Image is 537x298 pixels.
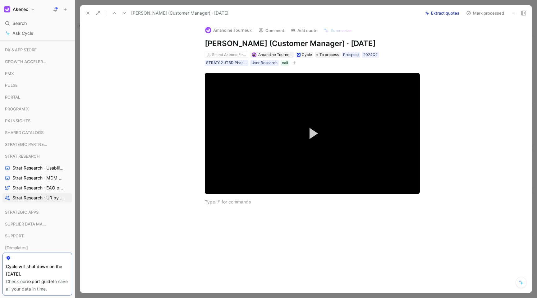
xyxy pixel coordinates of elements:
div: PROGRAM X [2,104,72,114]
span: GROWTH ACCELERATION [5,58,48,65]
div: Search [2,19,72,28]
div: PMX [2,69,72,80]
span: Search [12,20,27,27]
span: [PERSON_NAME] (Customer Manager) · [DATE] [131,9,228,17]
div: Cycle will shut down on the [DATE]. [6,263,69,278]
div: PX INSIGHTS [2,116,72,125]
span: PULSE [5,82,18,88]
button: Extract quotes [422,9,462,17]
button: Mark processed [463,9,507,17]
div: PORTAL [2,92,72,104]
span: STRATEGIC APPS [5,209,39,215]
span: To process [319,52,339,58]
span: DX & APP STORE [5,47,37,53]
div: GROWTH ACCELERATION [2,57,72,68]
button: Summarize [321,26,355,35]
div: PMX [2,69,72,78]
button: logoAmandine Tourneux [202,26,255,35]
div: STRATEGIC APPS [2,207,72,219]
h1: [PERSON_NAME] (Customer Manager) · [DATE] [205,39,420,49]
a: export guide [27,279,53,284]
div: PROGRAM X [2,104,72,115]
div: Select Akeneo Features [212,52,247,58]
button: Comment [256,26,287,35]
div: STRATEGIC PARTNERSHIP [2,140,72,151]
span: Strat Research · MDM project [12,175,64,181]
span: PROGRAM X [5,106,29,112]
a: Strat Research · MDM project [2,173,72,183]
a: Strat Research · Usability Issues [2,163,72,173]
div: DX & APP STORE [2,45,72,56]
div: To process [315,52,340,58]
a: Strat Research · UR by project [2,193,72,203]
div: Check our to save all your data in time. [6,278,69,293]
div: call [282,60,288,66]
span: Summarize [331,28,352,33]
button: Play Video [298,119,326,147]
img: Akeneo [4,6,10,12]
div: STRATEGIC PARTNERSHIP [2,140,72,149]
div: SUPPLIER DATA MANAGER [2,219,72,230]
button: AkeneoAkeneo [2,5,36,14]
img: avatar [252,53,256,57]
span: PMX [5,70,14,77]
div: SUPPORT [2,231,72,242]
span: [Templates] [5,244,28,251]
div: Prospect [343,52,359,58]
div: [Templates] [2,243,72,254]
div: SUPPLIER DATA MANAGER [2,219,72,229]
div: STRAT RESEARCHStrat Research · Usability IssuesStrat Research · MDM projectStrat Research · EAO p... [2,151,72,203]
span: Ask Cycle [12,30,33,37]
span: SHARED CATALOGS [5,129,44,136]
div: DX & APP STORE [2,45,72,54]
span: Strat Research · Usability Issues [12,165,65,171]
span: PX INSIGHTS [5,118,30,124]
div: SUPPORT [2,231,72,240]
span: STRAT RESEARCH [5,153,40,159]
span: Amandine Tourneux [258,52,294,57]
span: STRATEGIC PARTNERSHIP [5,141,48,147]
span: PORTAL [5,94,20,100]
div: Video Player [205,73,420,194]
div: STRATEGIC APPS [2,207,72,217]
button: Add quote [288,26,320,35]
span: Strat Research · EAO project [12,185,64,191]
h1: Akeneo [13,7,28,12]
div: PULSE [2,81,72,92]
div: 2024Q2 [363,52,378,58]
div: PX INSIGHTS [2,116,72,127]
a: Strat Research · EAO project [2,183,72,193]
img: logo [205,27,211,33]
div: STRAT02 JTBD Phase 1 [206,60,247,66]
div: STRAT RESEARCH [2,151,72,161]
div: [Templates] [2,243,72,252]
div: Cycle [302,52,312,58]
div: PORTAL [2,92,72,102]
div: PULSE [2,81,72,90]
span: SUPPORT [5,233,24,239]
span: SUPPLIER DATA MANAGER [5,221,48,227]
div: GROWTH ACCELERATION [2,57,72,66]
span: Strat Research · UR by project [12,195,64,201]
a: Ask Cycle [2,29,72,38]
div: User Research [251,60,278,66]
div: SHARED CATALOGS [2,128,72,137]
div: SHARED CATALOGS [2,128,72,139]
